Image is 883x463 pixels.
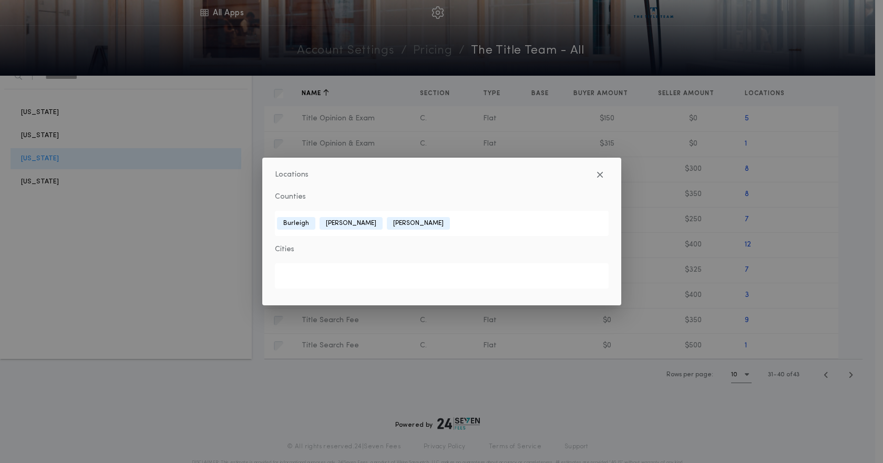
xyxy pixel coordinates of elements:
button: Burleigh[PERSON_NAME][PERSON_NAME] [275,211,609,236]
label: Counties [275,192,306,202]
span: Burleigh [283,217,309,230]
label: Locations [275,170,309,180]
span: [PERSON_NAME] [393,217,444,230]
span: [PERSON_NAME] [326,217,376,230]
label: Cities [275,244,294,255]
